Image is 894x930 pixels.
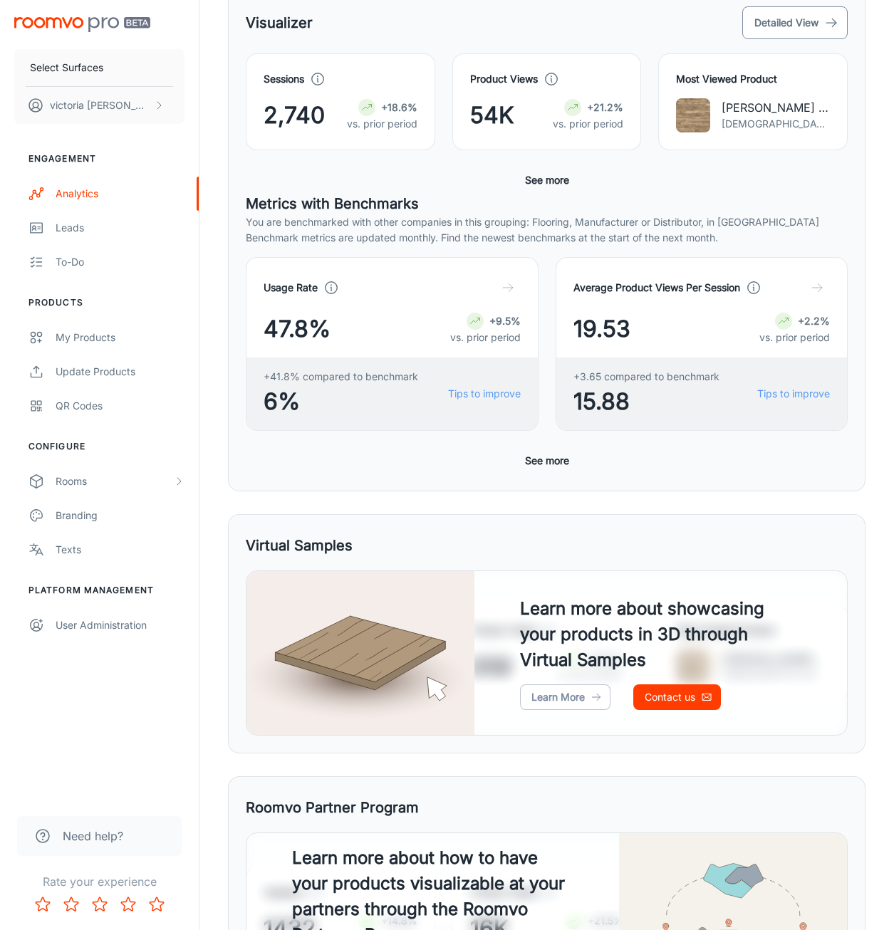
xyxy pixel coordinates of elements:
[264,71,304,87] h4: Sessions
[56,330,184,345] div: My Products
[676,98,710,132] img: Fitzgerald - AC5 Laminate Flooring - Gallery Series
[11,873,187,890] p: Rate your experience
[519,448,575,474] button: See more
[470,71,538,87] h4: Product Views
[573,385,719,419] span: 15.88
[520,596,801,673] h4: Learn more about showcasing your products in 3D through Virtual Samples
[142,890,171,919] button: Rate 5 star
[573,280,740,296] h4: Average Product Views Per Session
[246,535,353,556] h5: Virtual Samples
[246,193,848,214] h5: Metrics with Benchmarks
[573,312,630,346] span: 19.53
[246,797,419,818] h5: Roomvo Partner Program
[264,369,418,385] span: +41.8% compared to benchmark
[676,71,830,87] h4: Most Viewed Product
[381,101,417,113] strong: +18.6%
[56,508,184,523] div: Branding
[264,98,325,132] span: 2,740
[14,49,184,86] button: Select Surfaces
[573,369,719,385] span: +3.65 compared to benchmark
[14,17,150,32] img: Roomvo PRO Beta
[264,280,318,296] h4: Usage Rate
[722,99,830,116] p: [PERSON_NAME] - AC5 Laminate Flooring - Gallery Series
[633,684,721,710] a: Contact us
[50,98,150,113] p: victoria [PERSON_NAME]
[520,684,610,710] a: Learn More
[450,330,521,345] p: vs. prior period
[56,220,184,236] div: Leads
[519,167,575,193] button: See more
[56,617,184,633] div: User Administration
[246,230,848,246] p: Benchmark metrics are updated monthly. Find the newest benchmarks at the start of the next month.
[56,398,184,414] div: QR Codes
[57,890,85,919] button: Rate 2 star
[14,87,184,124] button: victoria [PERSON_NAME]
[347,116,417,132] p: vs. prior period
[757,386,830,402] a: Tips to improve
[489,315,521,327] strong: +9.5%
[742,6,848,39] button: Detailed View
[798,315,830,327] strong: +2.2%
[264,385,418,419] span: 6%
[114,890,142,919] button: Rate 4 star
[470,98,514,132] span: 54K
[246,12,313,33] h5: Visualizer
[56,474,173,489] div: Rooms
[759,330,830,345] p: vs. prior period
[30,60,103,75] p: Select Surfaces
[246,214,848,230] p: You are benchmarked with other companies in this grouping: Flooring, Manufacturer or Distributor,...
[56,254,184,270] div: To-do
[56,364,184,380] div: Update Products
[587,101,623,113] strong: +21.2%
[448,386,521,402] a: Tips to improve
[553,116,623,132] p: vs. prior period
[63,827,123,845] span: Need help?
[56,186,184,202] div: Analytics
[85,890,114,919] button: Rate 3 star
[56,542,184,558] div: Texts
[722,116,830,132] p: [DEMOGRAPHIC_DATA]
[264,312,331,346] span: 47.8%
[28,890,57,919] button: Rate 1 star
